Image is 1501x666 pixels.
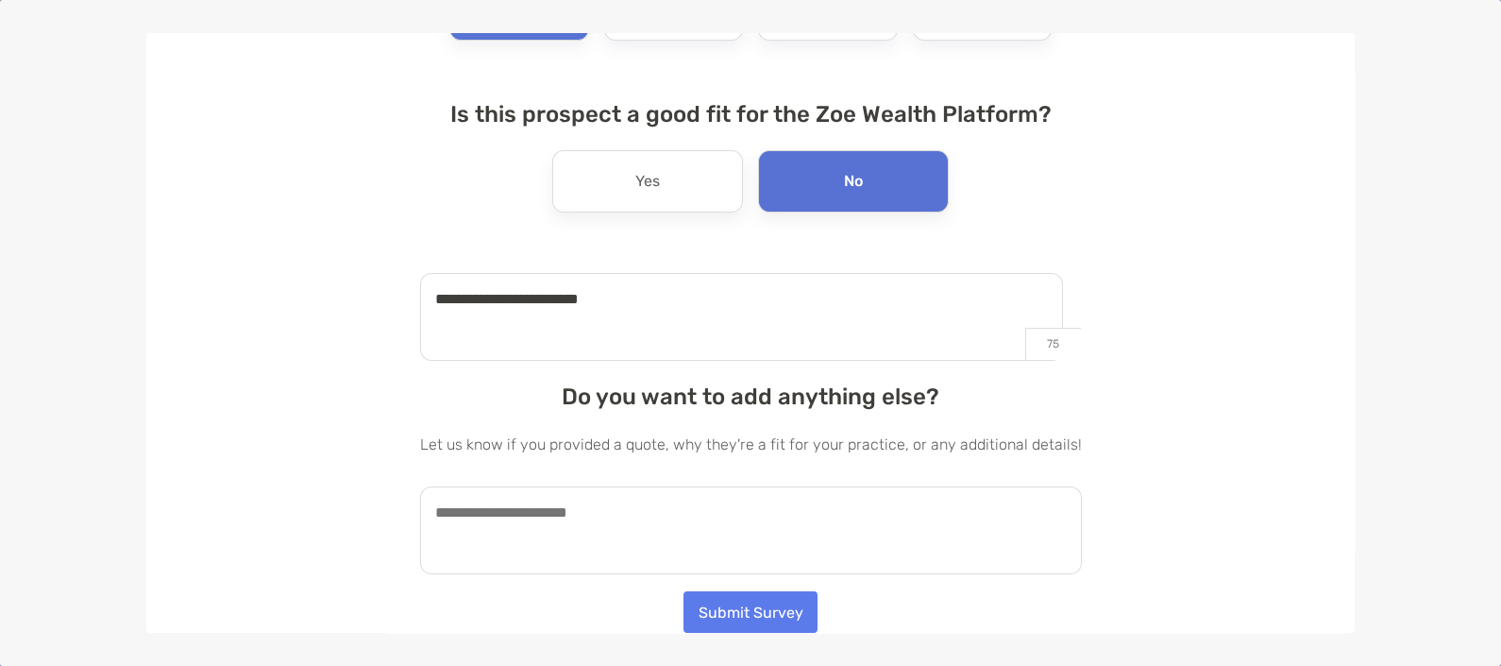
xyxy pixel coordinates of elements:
p: Yes [635,166,660,196]
p: No [844,166,863,196]
h4: Do you want to add anything else? [420,384,1082,410]
h4: Is this prospect a good fit for the Zoe Wealth Platform? [420,101,1082,128]
p: 75 [1025,328,1081,360]
p: Let us know if you provided a quote, why they're a fit for your practice, or any additional details! [420,433,1082,456]
button: Submit Survey [683,591,818,633]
